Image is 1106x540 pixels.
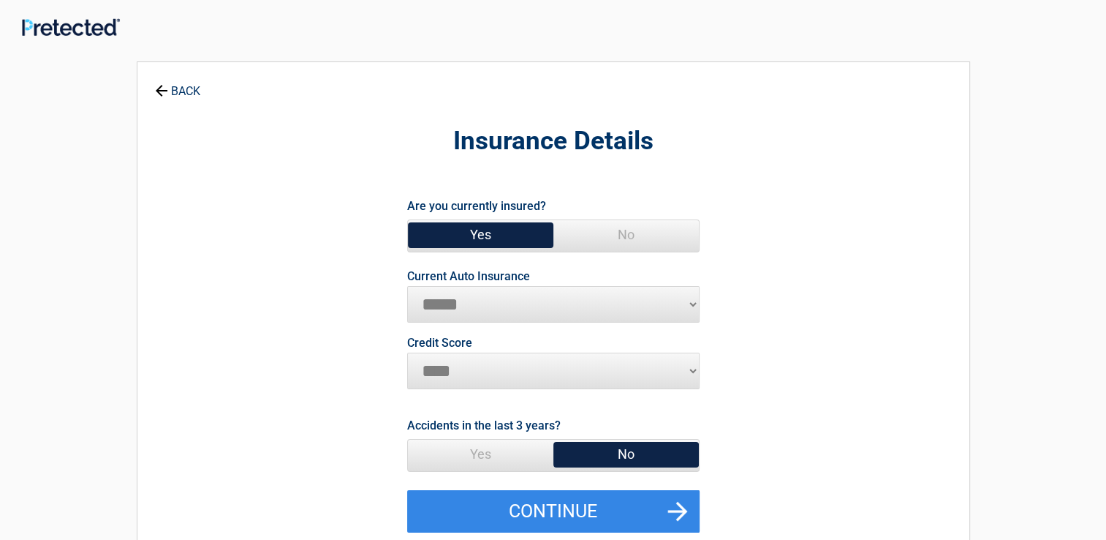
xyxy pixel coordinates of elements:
[407,416,561,435] label: Accidents in the last 3 years?
[407,337,472,349] label: Credit Score
[407,490,700,533] button: Continue
[408,220,553,250] span: Yes
[218,124,889,159] h2: Insurance Details
[553,440,699,469] span: No
[22,18,120,36] img: Main Logo
[407,271,530,282] label: Current Auto Insurance
[407,196,546,216] label: Are you currently insured?
[152,72,203,97] a: BACK
[408,440,553,469] span: Yes
[553,220,699,250] span: No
